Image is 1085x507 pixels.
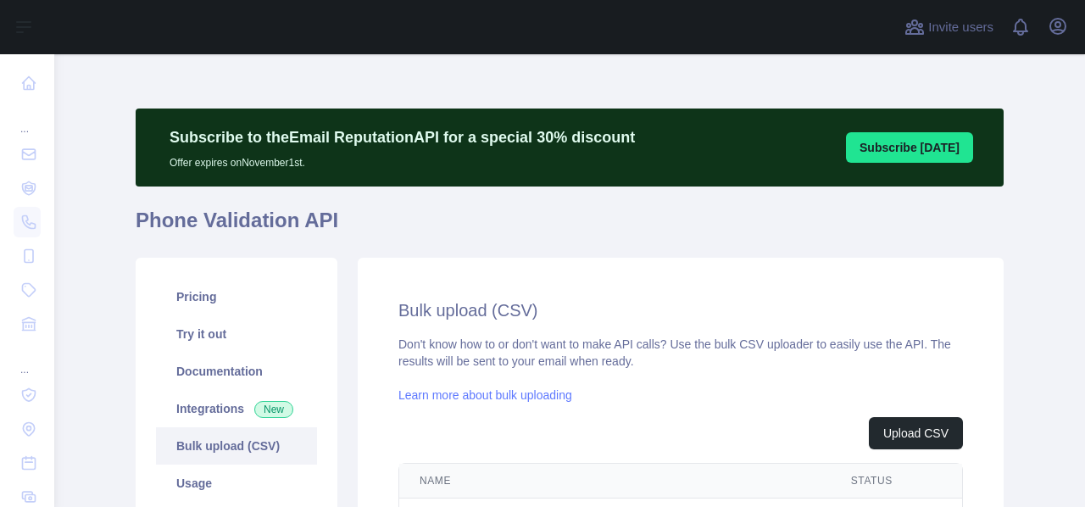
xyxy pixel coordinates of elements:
[399,464,831,499] th: NAME
[14,343,41,376] div: ...
[156,390,317,427] a: Integrations New
[170,125,635,149] p: Subscribe to the Email Reputation API for a special 30 % discount
[170,149,635,170] p: Offer expires on November 1st.
[846,132,973,163] button: Subscribe [DATE]
[156,427,317,465] a: Bulk upload (CSV)
[156,315,317,353] a: Try it out
[156,353,317,390] a: Documentation
[831,464,962,499] th: STATUS
[398,298,963,322] h2: Bulk upload (CSV)
[901,14,997,41] button: Invite users
[14,102,41,136] div: ...
[156,465,317,502] a: Usage
[136,207,1004,248] h1: Phone Validation API
[398,388,572,402] a: Learn more about bulk uploading
[254,401,293,418] span: New
[156,278,317,315] a: Pricing
[928,18,993,37] span: Invite users
[869,417,963,449] button: Upload CSV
